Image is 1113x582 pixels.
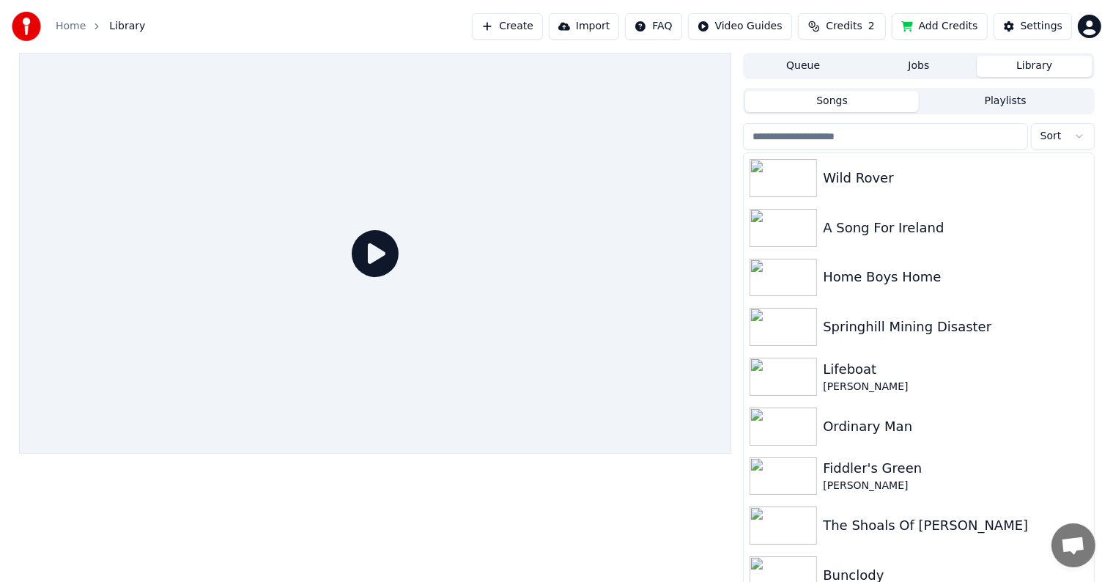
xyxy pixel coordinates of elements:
button: Library [977,56,1092,77]
span: Library [109,19,145,34]
div: Springhill Mining Disaster [823,317,1087,337]
div: Settings [1021,19,1062,34]
button: Add Credits [892,13,988,40]
div: The Shoals Of [PERSON_NAME] [823,515,1087,536]
div: Ordinary Man [823,416,1087,437]
div: [PERSON_NAME] [823,380,1087,394]
button: Settings [994,13,1072,40]
button: Import [549,13,619,40]
div: Home Boys Home [823,267,1087,287]
div: Lifeboat [823,359,1087,380]
button: FAQ [625,13,681,40]
span: 2 [868,19,875,34]
button: Create [472,13,543,40]
button: Credits2 [798,13,886,40]
button: Playlists [919,91,1092,112]
div: Fiddler's Green [823,458,1087,479]
div: A Song For Ireland [823,218,1087,238]
button: Queue [745,56,861,77]
a: Open chat [1051,523,1095,567]
nav: breadcrumb [56,19,145,34]
span: Credits [826,19,862,34]
div: [PERSON_NAME] [823,479,1087,493]
button: Jobs [861,56,977,77]
button: Songs [745,91,919,112]
button: Video Guides [688,13,792,40]
a: Home [56,19,86,34]
img: youka [12,12,41,41]
span: Sort [1040,129,1062,144]
div: Wild Rover [823,168,1087,188]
